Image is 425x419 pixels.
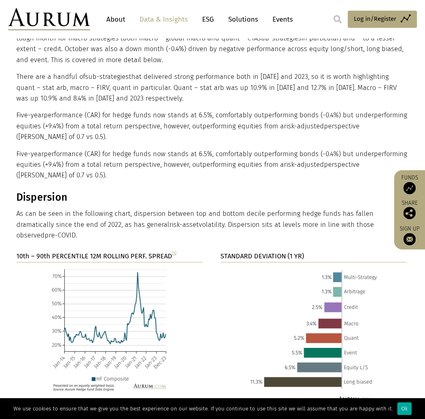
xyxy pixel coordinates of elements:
[403,207,416,219] img: Share this post
[169,221,199,229] span: risk-asset
[135,12,192,27] a: Data & Insights
[333,15,342,23] img: search.svg
[85,73,129,81] span: sub-strategies
[16,110,407,142] p: performance (CAR) for hedge funds now stands at 6.5%, comfortably outperforming bonds (-0.4%) but...
[268,12,293,27] a: Events
[398,200,421,219] div: Share
[284,161,324,168] span: risk-adjusted
[220,252,304,260] strong: STANDARD DEVIATION (1 YR)
[258,34,301,42] span: sub-strategies
[16,208,407,241] p: As can be seen in the following chart, dispersion between top and bottom decile performing hedge ...
[172,251,176,255] a: [1]
[224,12,262,27] a: Solutions
[16,191,407,204] h3: Dispersion
[398,225,421,245] a: Sign up
[348,11,417,28] a: Log in/Register
[354,14,396,24] span: Log in/Register
[102,12,129,27] a: About
[284,122,324,130] span: risk-adjusted
[16,150,44,158] span: Five-year
[16,111,44,119] span: Five-year
[16,72,407,104] p: There are a handful of that delivered strong performance both in [DATE] and 2023, so it is worth ...
[403,182,416,194] img: Access Funds
[198,12,218,27] a: ESG
[398,174,421,194] a: Funds
[16,252,176,260] strong: 10th – 90th PERCENTILE 12M ROLLING PERF. SPREAD
[403,233,416,245] img: Sign up to our newsletter
[45,231,76,239] span: pre-COVID
[16,149,407,181] p: performance (CAR) for hedge funds now stands at 6.5%, comfortably outperforming bonds (-0.4%) but...
[8,8,90,30] img: Aurum
[397,402,412,415] div: Ok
